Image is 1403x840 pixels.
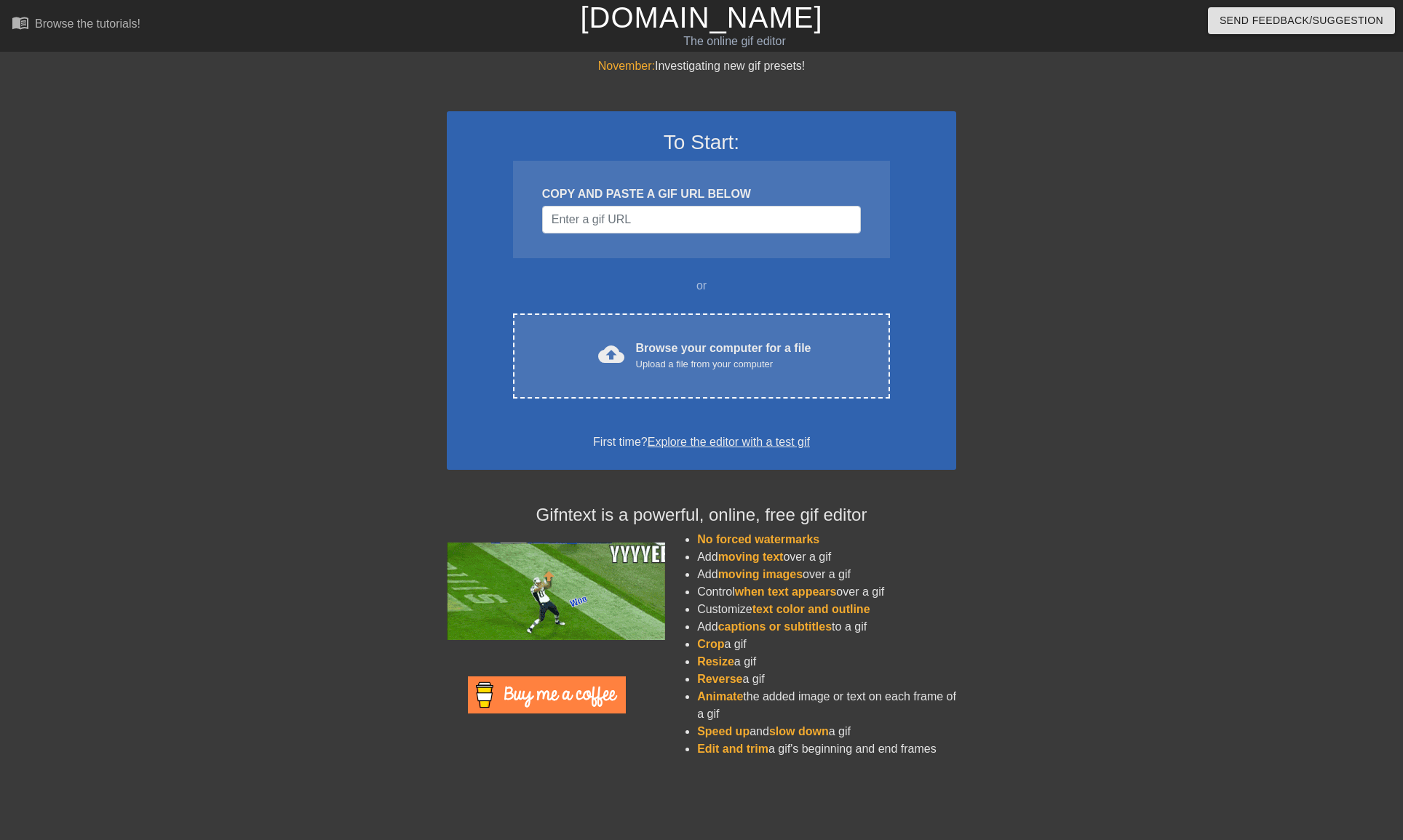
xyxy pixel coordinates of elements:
span: cloud_upload [598,341,624,367]
input: Username [542,206,861,233]
a: Explore the editor with a test gif [648,436,810,448]
h4: Gifntext is a powerful, online, free gif editor [447,505,956,526]
a: Browse the tutorials! [12,14,140,36]
span: Speed up [697,725,750,737]
span: text color and outline [752,603,870,615]
div: Browse your computer for a file [636,340,811,372]
li: a gif [697,636,956,653]
span: November: [598,60,655,72]
div: The online gif editor [475,33,995,50]
li: a gif's beginning and end frames [697,740,956,758]
span: when text appears [735,585,837,598]
span: Reverse [697,673,742,685]
li: the added image or text on each frame of a gif [697,688,956,723]
span: moving text [718,551,784,563]
span: Animate [697,690,743,703]
div: Upload a file from your computer [636,357,811,372]
span: Send Feedback/Suggestion [1220,12,1383,30]
span: moving images [718,568,803,580]
li: Add over a gif [697,566,956,583]
h3: To Start: [466,130,937,155]
img: football_small.gif [447,543,665,640]
button: Send Feedback/Suggestion [1208,7,1395,34]
span: Crop [697,638,724,650]
div: COPY AND PASTE A GIF URL BELOW [542,185,861,203]
span: menu_book [12,14,29,31]
li: a gif [697,653,956,671]
span: No forced watermarks [697,533,819,545]
li: Customize [697,601,956,618]
div: First time? [466,433,937,451]
span: Resize [697,655,734,668]
li: Add to a gif [697,618,956,636]
li: and a gif [697,723,956,740]
span: captions or subtitles [718,620,832,633]
li: Control over a gif [697,583,956,601]
span: Edit and trim [697,743,768,755]
a: [DOMAIN_NAME] [580,1,822,33]
li: a gif [697,671,956,688]
li: Add over a gif [697,548,956,566]
div: Browse the tutorials! [35,17,140,30]
div: or [485,277,918,295]
div: Investigating new gif presets! [447,57,956,75]
span: slow down [769,725,829,737]
img: Buy Me A Coffee [468,676,626,713]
